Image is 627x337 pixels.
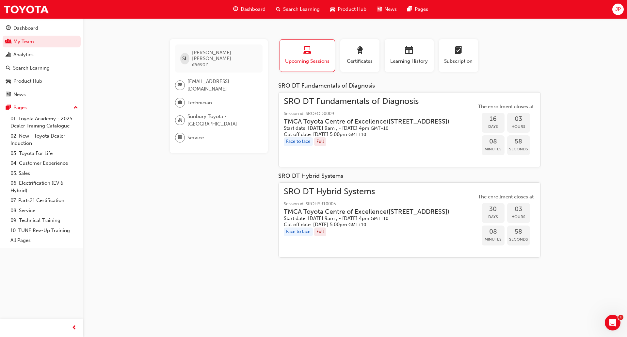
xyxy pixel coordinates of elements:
a: All Pages [8,235,81,245]
span: Hours [507,123,530,130]
div: Face to face [284,227,313,236]
span: search-icon [276,5,281,13]
span: pages-icon [6,105,11,111]
span: Australian Eastern Standard Time GMT+10 [371,216,388,221]
a: search-iconSearch Learning [271,3,325,16]
a: 01. Toyota Academy - 2025 Dealer Training Catalogue [8,114,81,131]
span: Product Hub [338,6,366,13]
div: Face to face [284,137,313,146]
span: laptop-icon [303,46,311,55]
span: car-icon [330,5,335,13]
div: Analytics [13,51,34,59]
span: briefcase-icon [178,98,182,107]
a: SRO DT Fundamentals of DiagnosisSession id: SROFOD0009TMCA Toyota Centre of Excellence([STREET_AD... [284,98,535,162]
span: news-icon [6,92,11,98]
span: chart-icon [6,52,11,58]
a: Search Learning [3,62,81,74]
a: guage-iconDashboard [228,3,271,16]
a: 03. Toyota For Life [8,148,81,159]
h3: TMCA Toyota Centre of Excellence ( [STREET_ADDRESS] ) [284,118,449,125]
span: award-icon [356,46,364,55]
a: 09. Technical Training [8,215,81,226]
span: [EMAIL_ADDRESS][DOMAIN_NAME] [187,78,257,93]
span: 58 [507,228,530,236]
span: department-icon [178,133,182,142]
span: Dashboard [241,6,265,13]
a: 02. New - Toyota Dealer Induction [8,131,81,148]
a: news-iconNews [372,3,402,16]
h5: Cut off date: [DATE] 5:00pm [284,222,449,228]
span: 656907 [192,62,208,67]
span: up-icon [73,104,78,112]
span: 08 [482,228,505,236]
span: Technician [187,99,212,107]
iframe: Intercom live chat [605,315,620,330]
a: 10. TUNE Rev-Up Training [8,226,81,236]
h5: Cut off date: [DATE] 5:00pm [284,131,449,138]
div: Product Hub [13,77,42,85]
a: car-iconProduct Hub [325,3,372,16]
span: prev-icon [72,324,77,332]
span: 08 [482,138,505,145]
a: 07. Parts21 Certification [8,195,81,206]
a: 08. Service [8,206,81,216]
a: My Team [3,36,81,48]
button: Pages [3,102,81,114]
span: 03 [507,206,530,213]
h5: Start date: [DATE] 9am , - [DATE] 4pm [284,215,449,222]
span: Certificates [345,58,375,65]
div: Pages [13,104,27,111]
span: Australian Eastern Standard Time GMT+10 [348,132,366,137]
span: 16 [482,115,505,123]
div: Full [314,227,326,236]
span: Hours [507,213,530,221]
span: Australian Eastern Standard Time GMT+10 [371,126,388,131]
span: search-icon [6,65,10,71]
span: pages-icon [407,5,412,13]
span: Service [187,134,204,142]
span: organisation-icon [178,116,182,125]
span: people-icon [6,39,11,45]
span: Subscription [444,58,473,65]
span: Days [482,123,505,130]
a: pages-iconPages [402,3,433,16]
span: Session id: SROFOD0009 [284,110,460,118]
span: Seconds [507,145,530,153]
span: Pages [415,6,428,13]
a: Dashboard [3,22,81,34]
div: Full [314,137,326,146]
div: SRO DT Fundamentals of Diagnosis [278,82,541,90]
span: News [384,6,397,13]
span: Upcoming Sessions [285,58,330,65]
span: The enrollment closes at [476,193,535,201]
a: SRO DT Hybrid SystemsSession id: SROHYB10005TMCA Toyota Centre of Excellence([STREET_ADDRESS])Sta... [284,188,535,252]
button: Learning History [385,39,434,72]
span: news-icon [377,5,382,13]
span: [PERSON_NAME] [PERSON_NAME] [192,50,257,61]
a: 06. Electrification (EV & Hybrid) [8,178,81,195]
span: 30 [482,206,505,213]
h5: Start date: [DATE] 9am , - [DATE] 4pm [284,125,449,131]
img: Trak [3,2,49,17]
button: JP [612,4,624,15]
span: Search Learning [283,6,320,13]
div: Dashboard [13,25,38,32]
span: Minutes [482,145,505,153]
h3: TMCA Toyota Centre of Excellence ( [STREET_ADDRESS] ) [284,208,449,215]
span: email-icon [178,81,182,90]
a: Product Hub [3,75,81,87]
span: SL [182,55,187,62]
button: Certificates [340,39,379,72]
span: Days [482,213,505,221]
span: car-icon [6,78,11,84]
span: guage-icon [6,25,11,31]
span: Sunbury Toyota - [GEOGRAPHIC_DATA] [187,113,257,127]
span: SRO DT Fundamentals of Diagnosis [284,98,460,105]
span: JP [615,6,621,13]
div: SRO DT Hybrid Systems [278,173,541,180]
a: Analytics [3,49,81,61]
a: News [3,89,81,101]
div: News [13,91,26,98]
a: 04. Customer Experience [8,158,81,168]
